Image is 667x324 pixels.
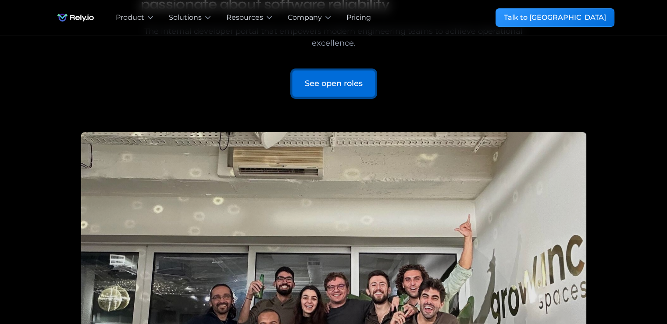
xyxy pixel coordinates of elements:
a: See open roles [292,70,375,97]
div: Solutions [169,12,202,23]
div: Resources [226,12,263,23]
div: The internal developer portal that empowers modern engineering teams to achieve operational excel... [141,25,527,49]
div: Product [116,12,144,23]
div: Company [288,12,322,23]
a: Pricing [346,12,371,23]
iframe: Chatbot [609,266,655,312]
img: Rely.io logo [53,9,98,26]
a: Talk to [GEOGRAPHIC_DATA] [496,8,614,27]
div: See open roles [305,78,363,90]
a: home [53,9,98,26]
div: Talk to [GEOGRAPHIC_DATA] [504,12,606,23]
